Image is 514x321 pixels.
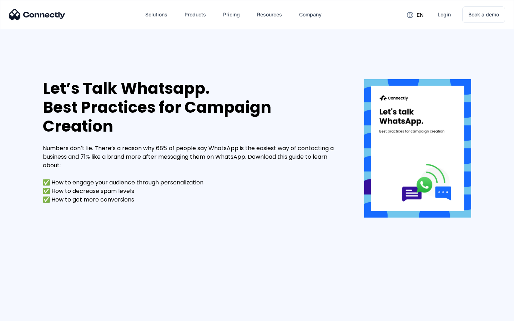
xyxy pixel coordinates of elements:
ul: Language list [14,309,43,319]
div: Login [438,10,451,20]
div: Numbers don’t lie. There’s a reason why 68% of people say WhatsApp is the easiest way of contacti... [43,144,343,204]
div: Let’s Talk Whatsapp. Best Practices for Campaign Creation [43,79,343,136]
div: Products [185,10,206,20]
aside: Language selected: English [7,309,43,319]
a: Pricing [217,6,246,23]
div: Company [299,10,322,20]
div: Solutions [145,10,167,20]
img: Connectly Logo [9,9,65,20]
a: Login [432,6,457,23]
div: en [417,10,424,20]
a: Book a demo [462,6,505,23]
div: Pricing [223,10,240,20]
div: Resources [257,10,282,20]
